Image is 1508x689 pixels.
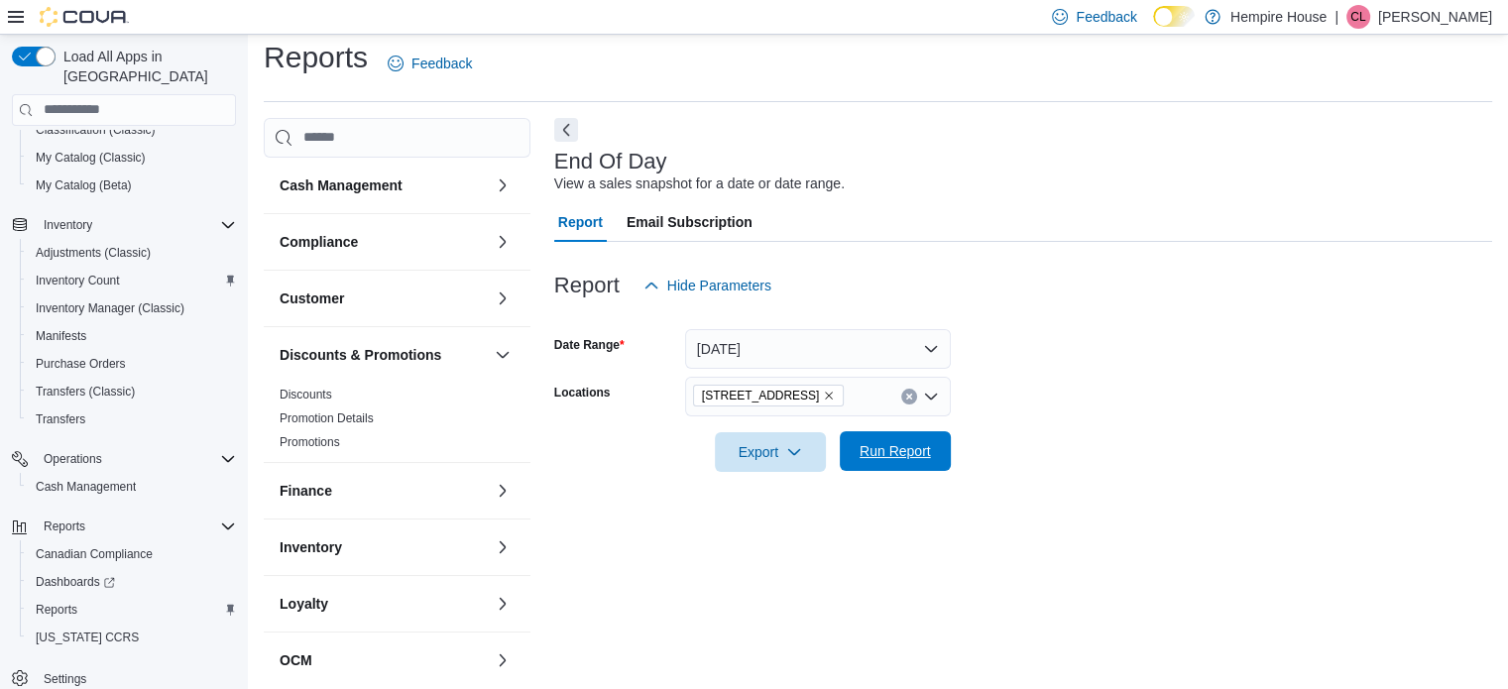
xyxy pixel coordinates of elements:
span: Dashboards [36,574,115,590]
button: Inventory Manager (Classic) [20,294,244,322]
a: Adjustments (Classic) [28,241,159,265]
input: Dark Mode [1153,6,1195,27]
a: My Catalog (Classic) [28,146,154,170]
h3: Compliance [280,232,358,252]
span: Promotions [280,434,340,450]
span: Classification (Classic) [28,118,236,142]
div: Chris Lochan [1346,5,1370,29]
span: Canadian Compliance [36,546,153,562]
button: Adjustments (Classic) [20,239,244,267]
span: Dashboards [28,570,236,594]
span: Discounts [280,387,332,402]
span: Report [558,202,603,242]
a: Discounts [280,388,332,402]
button: Purchase Orders [20,350,244,378]
span: Load All Apps in [GEOGRAPHIC_DATA] [56,47,236,86]
button: [DATE] [685,329,951,369]
button: Inventory [491,535,515,559]
span: Inventory Manager (Classic) [36,300,184,316]
button: Customer [491,287,515,310]
span: Inventory [36,213,236,237]
button: Open list of options [923,389,939,404]
span: My Catalog (Classic) [36,150,146,166]
span: Purchase Orders [36,356,126,372]
h3: Customer [280,288,344,308]
div: View a sales snapshot for a date or date range. [554,173,845,194]
a: Promotions [280,435,340,449]
a: Promotion Details [280,411,374,425]
h3: Finance [280,481,332,501]
button: Cash Management [280,175,487,195]
span: Feedback [411,54,472,73]
button: [US_STATE] CCRS [20,624,244,651]
h1: Reports [264,38,368,77]
button: Remove 18 Mill Street West from selection in this group [823,390,835,402]
a: Classification (Classic) [28,118,164,142]
span: Promotion Details [280,410,374,426]
button: Next [554,118,578,142]
button: Reports [36,515,93,538]
span: Export [727,432,814,472]
span: Reports [28,598,236,622]
button: Discounts & Promotions [280,345,487,365]
button: Loyalty [280,594,487,614]
button: Clear input [901,389,917,404]
h3: Report [554,274,620,297]
button: Inventory Count [20,267,244,294]
span: Reports [36,515,236,538]
button: Reports [20,596,244,624]
h3: OCM [280,650,312,670]
span: Reports [36,602,77,618]
span: Canadian Compliance [28,542,236,566]
a: Transfers [28,407,93,431]
button: Cash Management [491,173,515,197]
button: OCM [491,648,515,672]
span: My Catalog (Beta) [28,173,236,197]
span: Washington CCRS [28,626,236,649]
button: Classification (Classic) [20,116,244,144]
span: My Catalog (Classic) [28,146,236,170]
span: Inventory Manager (Classic) [28,296,236,320]
button: Cash Management [20,473,244,501]
span: Transfers [36,411,85,427]
label: Locations [554,385,611,401]
span: [US_STATE] CCRS [36,630,139,645]
button: Run Report [840,431,951,471]
a: Reports [28,598,85,622]
button: Transfers [20,405,244,433]
span: Manifests [36,328,86,344]
button: Transfers (Classic) [20,378,244,405]
span: Email Subscription [627,202,753,242]
h3: Loyalty [280,594,328,614]
a: Canadian Compliance [28,542,161,566]
button: OCM [280,650,487,670]
h3: End Of Day [554,150,667,173]
a: Purchase Orders [28,352,134,376]
span: Inventory Count [28,269,236,292]
span: Operations [44,451,102,467]
a: Transfers (Classic) [28,380,143,403]
a: Feedback [380,44,480,83]
span: Adjustments (Classic) [36,245,151,261]
span: Cash Management [36,479,136,495]
button: Operations [4,445,244,473]
span: Settings [44,671,86,687]
h3: Inventory [280,537,342,557]
h3: Cash Management [280,175,403,195]
span: [STREET_ADDRESS] [702,386,820,405]
button: Inventory [280,537,487,557]
a: Cash Management [28,475,144,499]
span: Transfers [28,407,236,431]
span: Cash Management [28,475,236,499]
button: My Catalog (Beta) [20,172,244,199]
span: Transfers (Classic) [28,380,236,403]
h3: Discounts & Promotions [280,345,441,365]
button: Discounts & Promotions [491,343,515,367]
span: Feedback [1076,7,1136,27]
button: Finance [280,481,487,501]
span: Hide Parameters [667,276,771,295]
span: Manifests [28,324,236,348]
button: Compliance [280,232,487,252]
a: Inventory Count [28,269,128,292]
span: 18 Mill Street West [693,385,845,406]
